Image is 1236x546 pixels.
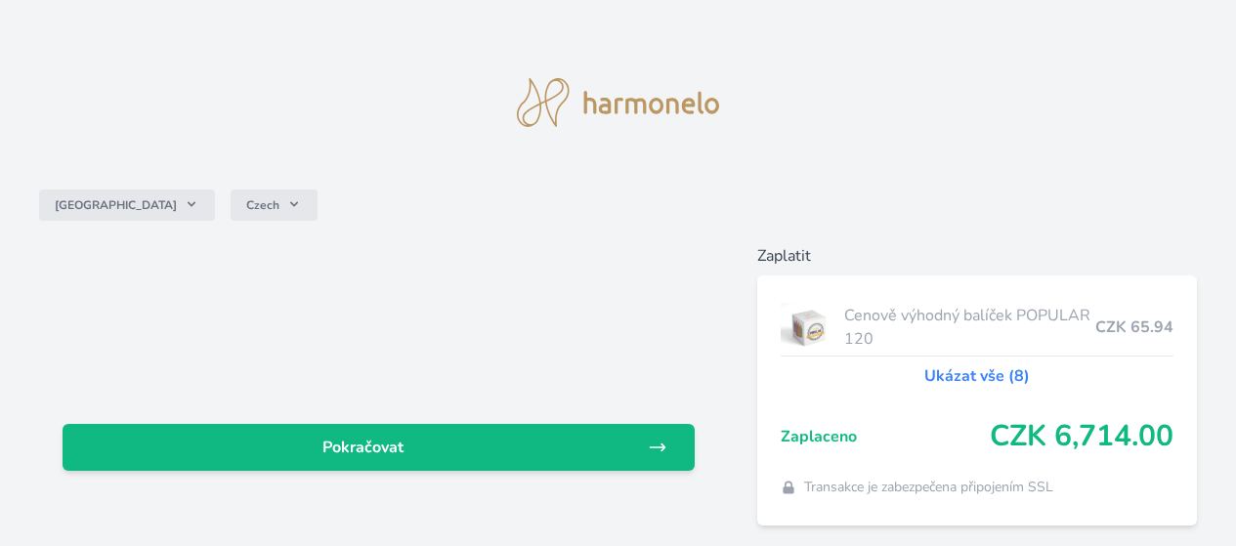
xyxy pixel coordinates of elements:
span: Transakce je zabezpečena připojením SSL [804,478,1053,497]
span: Pokračovat [78,436,648,459]
a: Ukázat vše (8) [924,364,1030,388]
h6: Zaplatit [757,244,1197,268]
span: Cenově výhodný balíček POPULAR 120 [844,304,1095,351]
span: Zaplaceno [781,425,990,448]
img: popular.jpg [781,303,836,352]
span: [GEOGRAPHIC_DATA] [55,197,177,213]
span: Czech [246,197,279,213]
span: CZK 65.94 [1095,315,1173,339]
button: Czech [231,189,318,221]
a: Pokračovat [63,424,695,471]
span: CZK 6,714.00 [990,419,1173,454]
img: logo.svg [517,78,720,127]
button: [GEOGRAPHIC_DATA] [39,189,215,221]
